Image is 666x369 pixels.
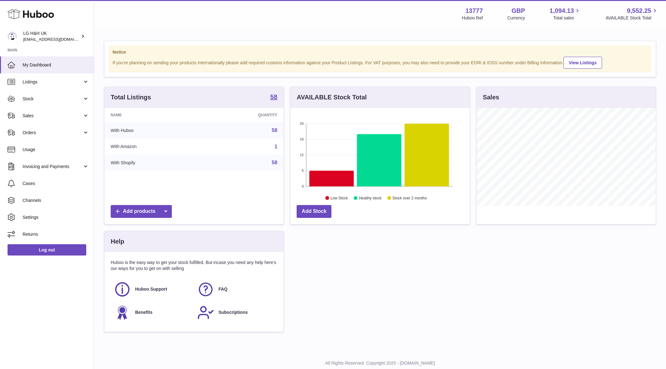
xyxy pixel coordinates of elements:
[270,94,277,101] a: 58
[113,49,647,55] strong: Notice
[111,260,277,271] p: Huboo is the easy way to get your stock fulfilled. But incase you need any help here's our ways f...
[272,128,277,133] a: 58
[23,198,89,203] span: Channels
[605,7,658,21] a: 9,552.25 AVAILABLE Stock Total
[23,130,82,136] span: Orders
[113,56,647,69] div: If you're planning on sending your products internationally please add required customs informati...
[23,147,89,153] span: Usage
[104,108,203,122] th: Name
[483,93,499,102] h3: Sales
[23,37,92,42] span: [EMAIL_ADDRESS][DOMAIN_NAME]
[219,286,228,292] span: FAQ
[23,79,82,85] span: Listings
[23,62,89,68] span: My Dashboard
[8,32,17,41] img: veechen@lghnh.co.uk
[274,144,277,149] a: 1
[302,169,304,172] text: 6
[111,237,124,246] h3: Help
[462,15,483,21] div: Huboo Ref
[553,15,581,21] span: Total sales
[272,160,277,165] a: 58
[627,7,651,15] span: 9,552.25
[135,309,152,315] span: Benefits
[297,93,367,102] h3: AVAILABLE Stock Total
[114,304,191,321] a: Benefits
[302,184,304,188] text: 0
[300,153,304,157] text: 12
[270,94,277,100] strong: 58
[203,108,284,122] th: Quantity
[114,281,191,298] a: Huboo Support
[300,137,304,141] text: 18
[23,30,80,42] div: LG H&H UK
[23,96,82,102] span: Stock
[465,7,483,15] strong: 13777
[23,164,82,170] span: Invoicing and Payments
[359,196,382,200] text: Healthy stock
[104,155,203,171] td: With Shopify
[511,7,525,15] strong: GBP
[507,15,525,21] div: Currency
[111,93,151,102] h3: Total Listings
[104,122,203,139] td: With Huboo
[8,244,86,256] a: Log out
[111,205,172,218] a: Add products
[23,231,89,237] span: Returns
[99,360,661,366] p: All Rights Reserved. Copyright 2025 - [DOMAIN_NAME]
[104,139,203,155] td: With Amazon
[550,7,581,21] a: 1,094.13 Total sales
[23,214,89,220] span: Settings
[300,122,304,125] text: 24
[23,181,89,187] span: Cases
[330,196,348,200] text: Low Stock
[605,15,658,21] span: AVAILABLE Stock Total
[563,57,602,69] a: View Listings
[23,113,82,119] span: Sales
[197,281,274,298] a: FAQ
[297,205,331,218] a: Add Stock
[135,286,167,292] span: Huboo Support
[197,304,274,321] a: Subscriptions
[550,7,574,15] span: 1,094.13
[393,196,427,200] text: Stock over 2 months
[219,309,248,315] span: Subscriptions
